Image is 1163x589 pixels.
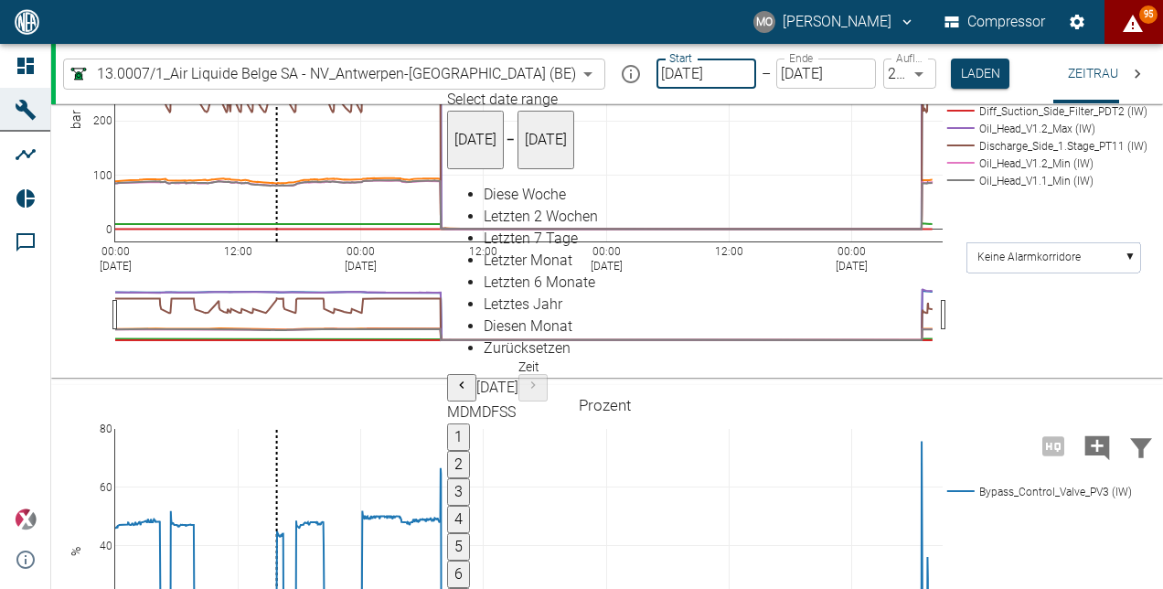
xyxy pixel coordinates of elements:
div: 2 Minuten [883,59,936,89]
button: 1 [447,423,470,451]
label: Auflösung [896,50,927,66]
button: 5 [447,533,470,561]
button: Laden [951,59,1009,89]
span: 13.0007/1_Air Liquide Belge SA - NV_Antwerpen-[GEOGRAPHIC_DATA] (BE) [97,63,576,84]
a: 13.0007/1_Air Liquide Belge SA - NV_Antwerpen-[GEOGRAPHIC_DATA] (BE) [68,63,576,85]
span: Letztes Jahr [484,295,562,313]
button: mission info [613,56,649,92]
div: Letzten 2 Wochen [484,206,598,228]
text: Keine Alarmkorridore [977,251,1081,263]
button: Next month [518,374,548,402]
img: logo [13,9,41,34]
input: DD.MM.YYYY [656,59,756,89]
button: Previous month [447,374,476,402]
span: Samstag [499,403,507,421]
p: – [762,63,771,84]
div: MO [753,11,775,33]
div: Letzten 6 Monate [484,272,598,294]
div: Letzter Monat [484,250,598,272]
span: Montag [447,403,460,421]
span: Hohe Auflösung nur für Zeiträume von <3 Tagen verfügbar [1031,436,1075,454]
div: Zurücksetzen [484,337,598,359]
span: Diese Woche [484,186,566,203]
span: Sonntag [507,403,516,421]
span: Letzten 6 Monate [484,273,595,291]
h5: – [504,131,517,149]
span: Mittwoch [469,403,482,421]
span: [DATE] [454,131,496,148]
div: Letzten 7 Tage [484,228,598,250]
div: Letztes Jahr [484,294,598,316]
button: Einstellungen [1061,5,1094,38]
span: Diesen Monat [484,317,572,335]
button: 6 [447,561,470,588]
button: 2 [447,451,470,478]
div: Diese Woche [484,184,598,206]
button: Compressor [941,5,1050,38]
span: Letzter Monat [484,252,572,269]
span: Select date range [447,91,558,108]
span: Zurücksetzen [484,339,571,357]
button: mario.oeser@neuman-esser.com [751,5,918,38]
label: Ende [789,50,813,66]
span: [DATE] [525,131,567,148]
img: Xplore Logo [15,509,37,530]
span: 95 [1139,5,1158,24]
button: Zeitraum [1053,44,1144,103]
span: Donnerstag [482,403,491,421]
button: [DATE] [517,111,574,169]
span: Letzten 7 Tage [484,230,578,247]
button: 3 [447,478,470,506]
button: [DATE] [447,111,504,169]
span: Letzten 2 Wochen [484,208,598,225]
button: Kommentar hinzufügen [1075,423,1119,470]
input: DD.MM.YYYY [776,59,876,89]
span: Freitag [491,403,499,421]
button: 4 [447,506,470,533]
span: Dienstag [460,403,469,421]
label: Start [669,50,692,66]
span: [DATE] [476,379,518,396]
button: Daten filtern [1119,423,1163,470]
div: Diesen Monat [484,316,598,337]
